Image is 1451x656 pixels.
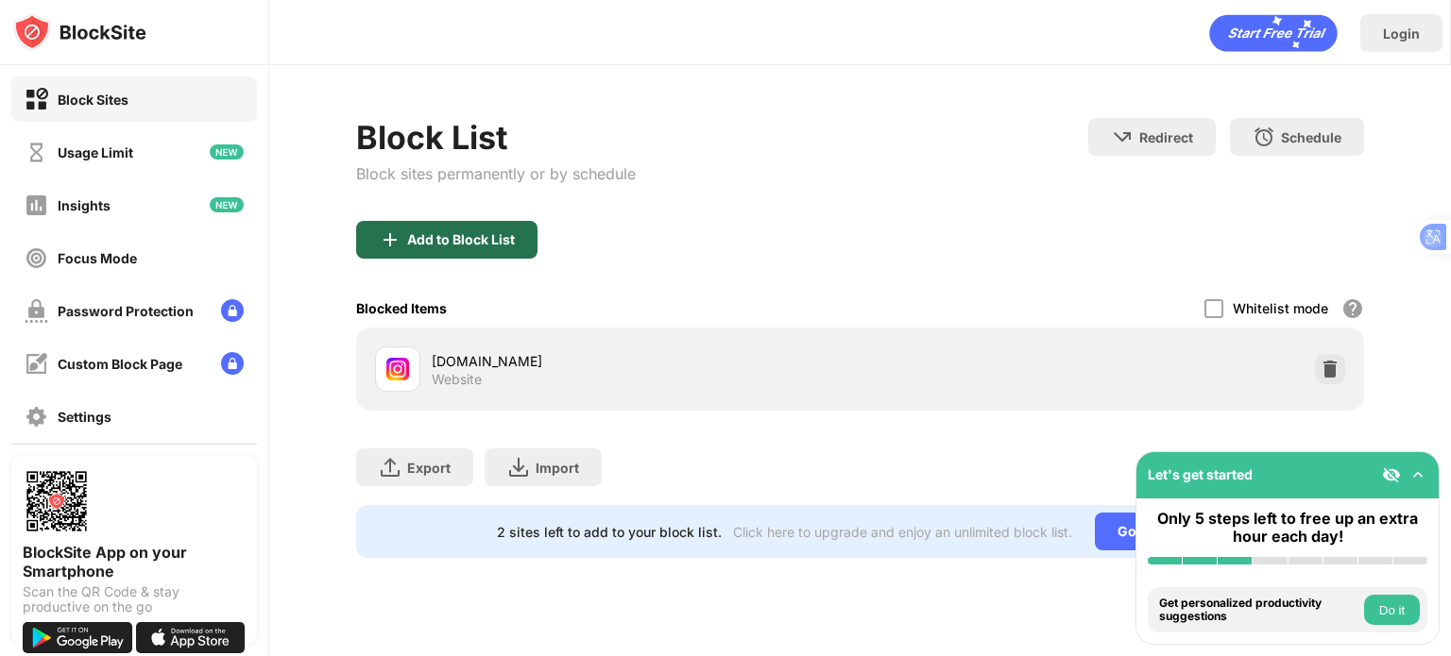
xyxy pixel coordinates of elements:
div: Schedule [1281,129,1341,145]
img: omni-setup-toggle.svg [1408,465,1427,484]
div: BlockSite App on your Smartphone [23,543,246,580]
img: new-icon.svg [210,144,244,160]
img: favicons [386,358,409,380]
div: [DOMAIN_NAME] [432,351,860,371]
img: insights-off.svg [25,193,48,217]
div: Only 5 steps left to free up an extra hour each day! [1148,510,1427,546]
img: download-on-the-app-store.svg [136,622,246,653]
div: Scan the QR Code & stay productive on the go [23,584,246,614]
div: Import [536,460,579,476]
div: Insights [58,197,111,213]
div: Export [407,460,451,476]
img: logo-blocksite.svg [13,13,146,51]
div: Block List [356,118,636,157]
div: Redirect [1139,129,1193,145]
img: customize-block-page-off.svg [25,352,48,376]
div: Click here to upgrade and enjoy an unlimited block list. [733,524,1072,540]
div: Add to Block List [407,232,515,247]
img: lock-menu.svg [221,299,244,322]
img: options-page-qr-code.png [23,467,91,535]
img: eye-not-visible.svg [1382,465,1401,484]
div: Custom Block Page [58,356,182,372]
div: Let's get started [1148,466,1253,482]
div: animation [1209,14,1338,52]
img: new-icon.svg [210,197,244,212]
img: get-it-on-google-play.svg [23,622,132,653]
div: Blocked Items [356,300,447,316]
div: Login [1383,25,1420,42]
img: focus-off.svg [25,246,48,270]
div: 2 sites left to add to your block list. [497,524,722,540]
button: Do it [1364,595,1420,625]
img: time-usage-off.svg [25,141,48,164]
div: Whitelist mode [1233,300,1328,316]
div: Password Protection [58,303,194,319]
div: Get personalized productivity suggestions [1159,597,1359,624]
div: Website [432,371,482,388]
div: Settings [58,409,111,425]
div: Block Sites [58,92,128,108]
div: Block sites permanently or by schedule [356,164,636,183]
img: lock-menu.svg [221,352,244,375]
div: Focus Mode [58,250,137,266]
img: block-on.svg [25,88,48,111]
div: Usage Limit [58,144,133,160]
div: Go Unlimited [1095,513,1224,550]
img: settings-off.svg [25,405,48,429]
img: password-protection-off.svg [25,299,48,323]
